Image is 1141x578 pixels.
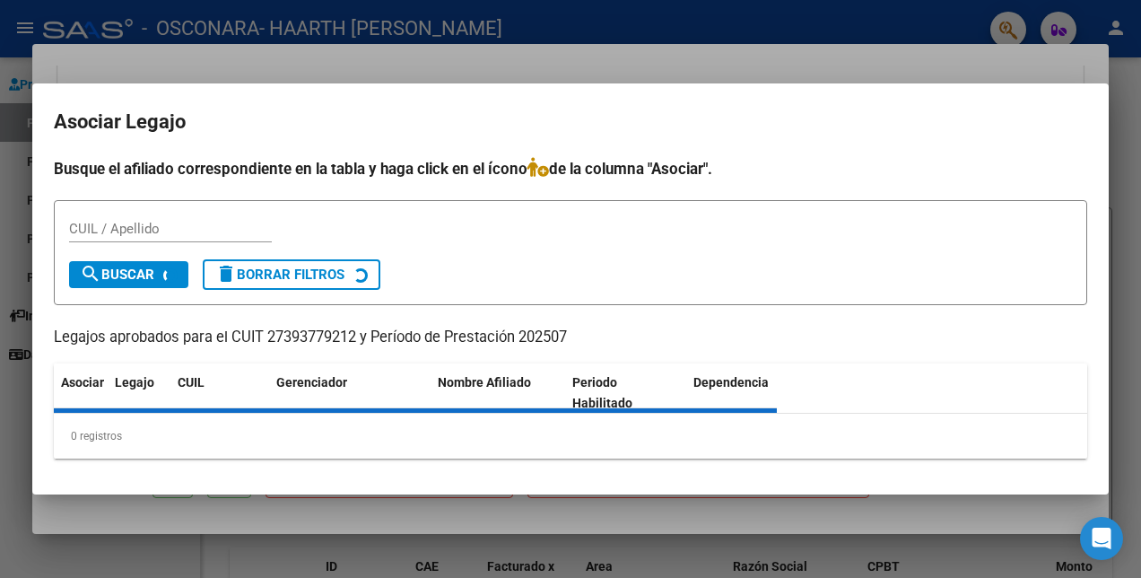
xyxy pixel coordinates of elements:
[215,263,237,285] mat-icon: delete
[178,375,205,390] span: CUIL
[203,259,380,290] button: Borrar Filtros
[108,363,170,423] datatable-header-cell: Legajo
[61,375,104,390] span: Asociar
[170,363,269,423] datatable-header-cell: CUIL
[80,263,101,285] mat-icon: search
[276,375,347,390] span: Gerenciador
[438,375,531,390] span: Nombre Afiliado
[269,363,431,423] datatable-header-cell: Gerenciador
[54,105,1087,139] h2: Asociar Legajo
[115,375,154,390] span: Legajo
[69,261,188,288] button: Buscar
[215,267,344,283] span: Borrar Filtros
[565,363,686,423] datatable-header-cell: Periodo Habilitado
[693,375,769,390] span: Dependencia
[1080,517,1123,560] div: Open Intercom Messenger
[572,375,632,410] span: Periodo Habilitado
[431,363,565,423] datatable-header-cell: Nombre Afiliado
[54,327,1087,349] p: Legajos aprobados para el CUIT 27393779212 y Período de Prestación 202507
[80,267,154,283] span: Buscar
[54,157,1087,180] h4: Busque el afiliado correspondiente en la tabla y haga click en el ícono de la columna "Asociar".
[54,414,1087,459] div: 0 registros
[54,363,108,423] datatable-header-cell: Asociar
[686,363,821,423] datatable-header-cell: Dependencia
